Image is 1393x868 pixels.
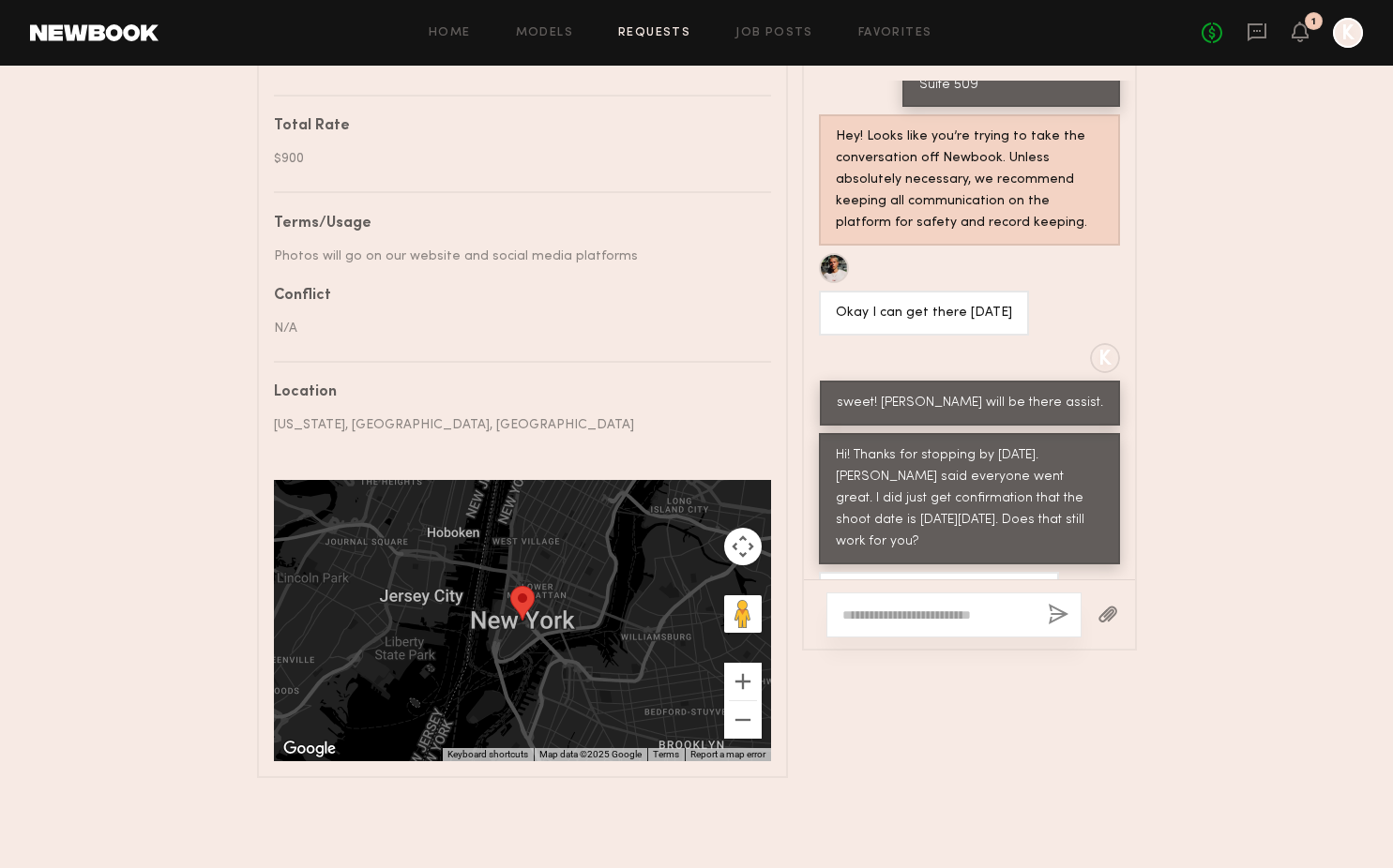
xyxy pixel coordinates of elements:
[1311,17,1316,27] div: 1
[836,127,1103,234] div: Hey! Looks like you’re trying to take the conversation off Newbook. Unless absolutely necessary, ...
[653,749,679,759] a: Terms
[274,119,757,134] div: Total Rate
[618,27,690,39] a: Requests
[447,748,528,761] button: Keyboard shortcuts
[279,737,341,761] img: Google
[274,385,757,400] div: Location
[274,415,757,435] div: [US_STATE], [GEOGRAPHIC_DATA], [GEOGRAPHIC_DATA]
[724,528,762,565] button: Map camera controls
[1333,18,1363,48] a: K
[690,749,765,759] a: Report a map error
[274,149,757,169] div: $900
[539,749,642,759] span: Map data ©2025 Google
[837,393,1103,414] div: sweet! [PERSON_NAME] will be there assist.
[516,27,573,39] a: Models
[724,595,762,633] button: Drag Pegman onto the map to open Street View
[279,737,341,761] a: Open this area in Google Maps (opens a new window)
[274,247,757,266] div: Photos will go on our website and social media platforms
[836,445,1103,553] div: Hi! Thanks for stopping by [DATE]. [PERSON_NAME] said everyone went great. I did just get confirm...
[724,701,762,739] button: Zoom out
[274,319,757,338] div: N/A
[724,663,762,700] button: Zoom in
[429,27,471,39] a: Home
[274,217,757,232] div: Terms/Usage
[836,303,1012,324] div: Okay I can get there [DATE]
[735,27,813,39] a: Job Posts
[274,289,757,304] div: Conflict
[858,27,932,39] a: Favorites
